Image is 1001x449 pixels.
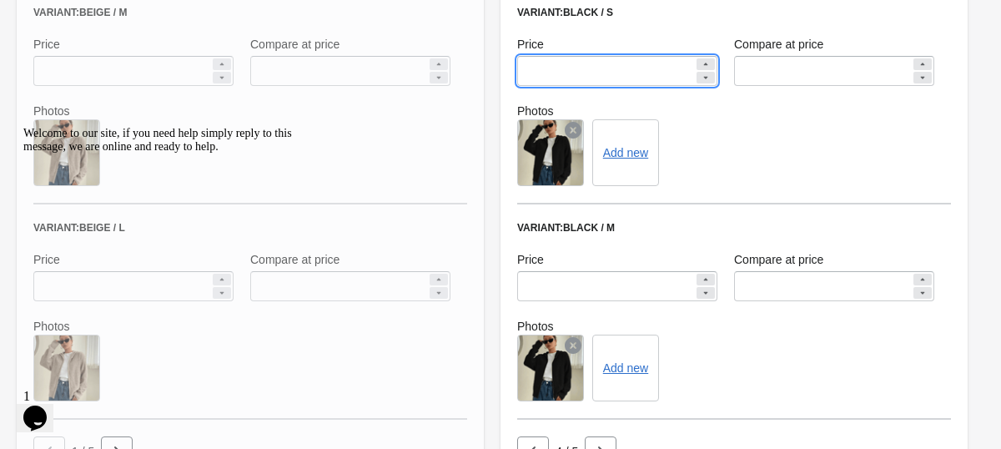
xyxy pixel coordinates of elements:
div: Welcome to our site, if you need help simply reply to this message, we are online and ready to help. [7,7,307,33]
iframe: chat widget [17,120,317,374]
button: Add new [603,146,648,159]
label: Price [517,251,544,268]
label: Photos [517,103,951,119]
span: Welcome to our site, if you need help simply reply to this message, we are online and ready to help. [7,7,275,33]
div: Variant: Black / S [517,6,951,19]
label: Photos [517,318,951,335]
div: Variant: Black / M [517,221,951,235]
button: Add new [603,361,648,375]
iframe: chat widget [17,382,70,432]
label: Price [517,36,544,53]
label: Compare at price [734,36,823,53]
label: Compare at price [734,251,823,268]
